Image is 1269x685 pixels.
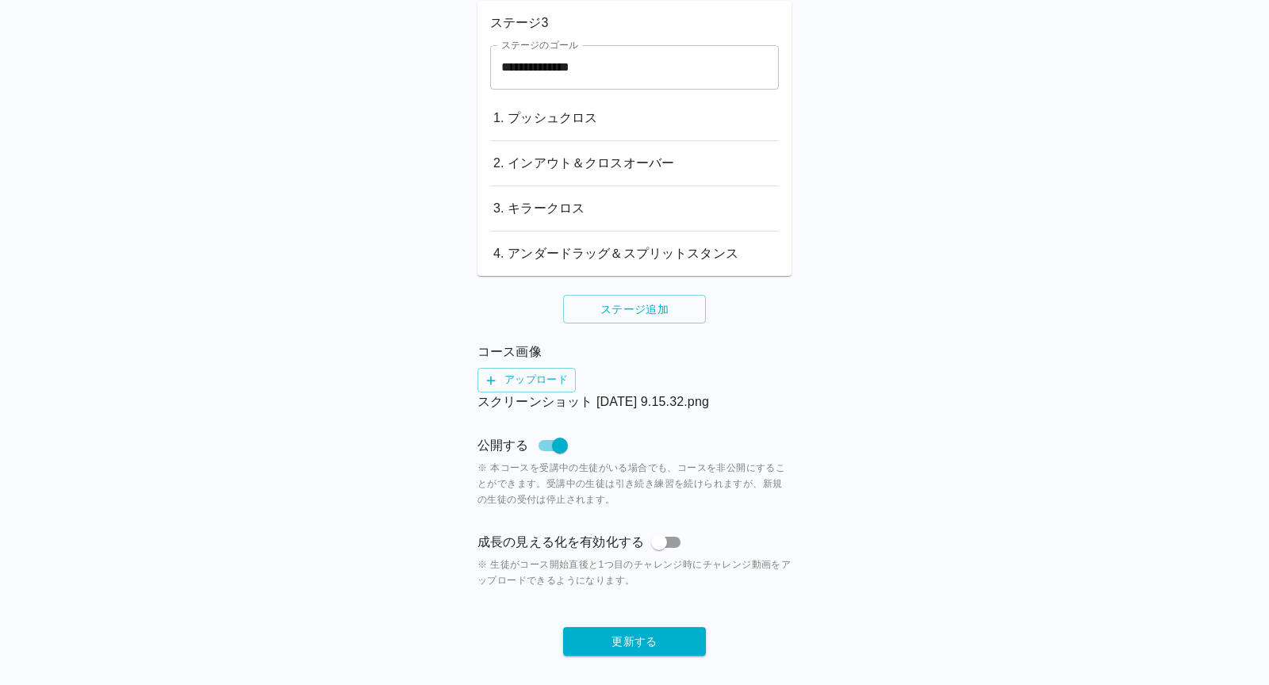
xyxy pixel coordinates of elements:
p: 4. アンダードラッグ＆スプリットスタンス [493,244,738,263]
button: ステージ追加 [563,295,706,324]
p: 3. キラークロス [493,199,585,218]
p: 1. プッシュクロス [493,109,597,128]
span: ※ 本コースを受講中の生徒がいる場合でも、コースを非公開にすることができます。受講中の生徒は引き続き練習を続けられますが、新規の生徒の受付は停止されます。 [477,461,792,508]
p: 成長の見える化を有効化する [477,533,644,552]
span: ※ 生徒がコース開始直後と1つ目のチャレンジ時にチャレンジ動画をアップロードできるようになります。 [477,557,792,589]
button: 更新する [563,627,706,656]
label: ステージのゴール [501,38,578,52]
p: ステージ 3 [490,13,549,33]
p: 2. インアウト＆クロスオーバー [493,154,674,173]
p: コース画像 [477,342,792,362]
label: アップロード [477,368,576,392]
p: スクリーンショット [DATE] 9.15.32.png [477,392,792,411]
p: 公開する [477,436,529,455]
